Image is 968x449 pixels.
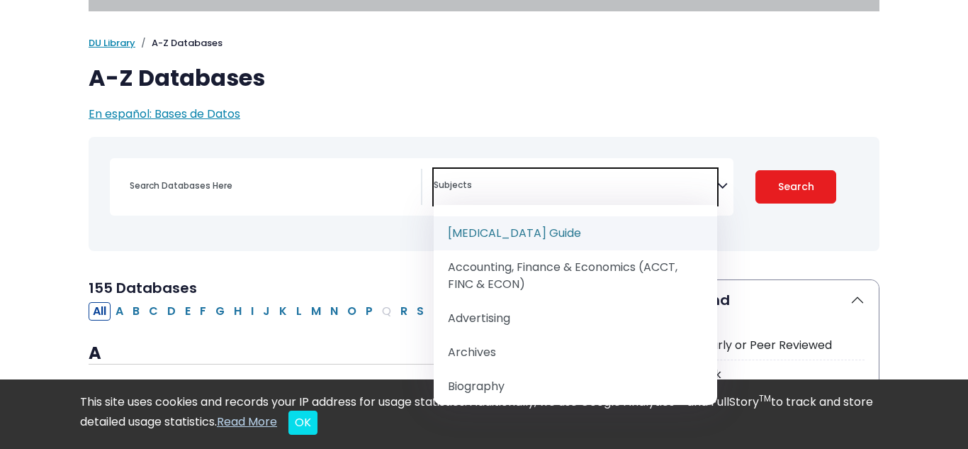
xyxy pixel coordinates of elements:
[145,302,162,321] button: Filter Results C
[135,36,223,50] li: A-Z Databases
[181,302,195,321] button: Filter Results E
[163,302,180,321] button: Filter Results D
[288,411,317,435] button: Close
[89,302,111,321] button: All
[680,366,865,383] div: e-Book
[230,302,246,321] button: Filter Results H
[434,250,717,301] li: Accounting, Finance & Economics (ACCT, FINC & ECON)
[89,36,135,50] a: DU Library
[434,301,717,336] li: Advertising
[89,278,197,298] span: 155 Databases
[628,280,879,320] button: Icon Legend
[211,302,229,321] button: Filter Results G
[89,302,567,318] div: Alpha-list to filter by first letter of database name
[111,302,128,321] button: Filter Results A
[396,302,412,321] button: Filter Results R
[361,302,377,321] button: Filter Results P
[80,394,888,435] div: This site uses cookies and records your IP address for usage statistics. Additionally, we use Goo...
[89,106,240,122] a: En español: Bases de Datos
[434,181,717,192] textarea: Search
[326,302,342,321] button: Filter Results N
[412,302,428,321] button: Filter Results S
[196,302,210,321] button: Filter Results F
[755,170,836,204] button: Submit for Search Results
[307,302,325,321] button: Filter Results M
[429,302,444,321] button: Filter Results T
[89,36,879,50] nav: breadcrumb
[759,392,771,404] sup: TM
[89,343,610,365] h3: A
[217,414,277,430] a: Read More
[259,302,274,321] button: Filter Results J
[343,302,361,321] button: Filter Results O
[434,336,717,370] li: Archives
[247,302,258,321] button: Filter Results I
[89,137,879,251] nav: Search filters
[680,337,865,354] div: Scholarly or Peer Reviewed
[128,302,144,321] button: Filter Results B
[121,175,421,196] input: Search database by title or keyword
[89,65,879,92] h1: A-Z Databases
[434,370,717,404] li: Biography
[434,216,717,250] li: [MEDICAL_DATA] Guide
[275,302,291,321] button: Filter Results K
[292,302,306,321] button: Filter Results L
